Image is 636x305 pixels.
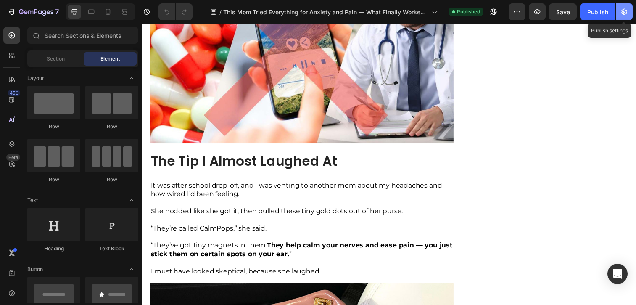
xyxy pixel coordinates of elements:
[9,178,317,196] p: She nodded like she got it, then pulled these tiny gold dots out of her purse.
[9,222,317,239] strong: They help calm your nerves and ease pain — you just stick them on certain spots on your ear.
[85,176,138,183] div: Row
[9,196,317,214] p: “They’re called CalmPops,” she said.
[580,3,615,20] button: Publish
[219,8,222,16] span: /
[125,72,138,85] span: Toggle open
[55,7,59,17] p: 7
[27,196,38,204] span: Text
[27,27,138,44] input: Search Sections & Elements
[587,8,608,16] div: Publish
[27,176,80,183] div: Row
[125,194,138,207] span: Toggle open
[158,3,193,20] div: Undo/Redo
[9,240,317,257] p: I must have looked skeptical, because she laughed.
[8,90,20,96] div: 450
[3,3,63,20] button: 7
[142,24,636,305] iframe: Design area
[457,8,480,16] span: Published
[85,245,138,252] div: Text Block
[27,123,80,130] div: Row
[85,123,138,130] div: Row
[47,55,65,63] span: Section
[125,263,138,276] span: Toggle open
[9,214,317,240] p: “They’ve got tiny magnets in them. ”
[549,3,577,20] button: Save
[8,131,318,150] h2: The Tip I Almost Laughed At
[27,74,44,82] span: Layout
[9,161,317,179] p: It was after school drop-off, and I was venting to another mom about my headaches and how wired I...
[607,264,628,284] div: Open Intercom Messenger
[6,154,20,161] div: Beta
[100,55,120,63] span: Element
[556,8,570,16] span: Save
[27,265,43,273] span: Button
[223,8,428,16] span: This Mom Tried Everything for Anxiety and Pain — What Finally Worked Shocked Her Doctor
[27,245,80,252] div: Heading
